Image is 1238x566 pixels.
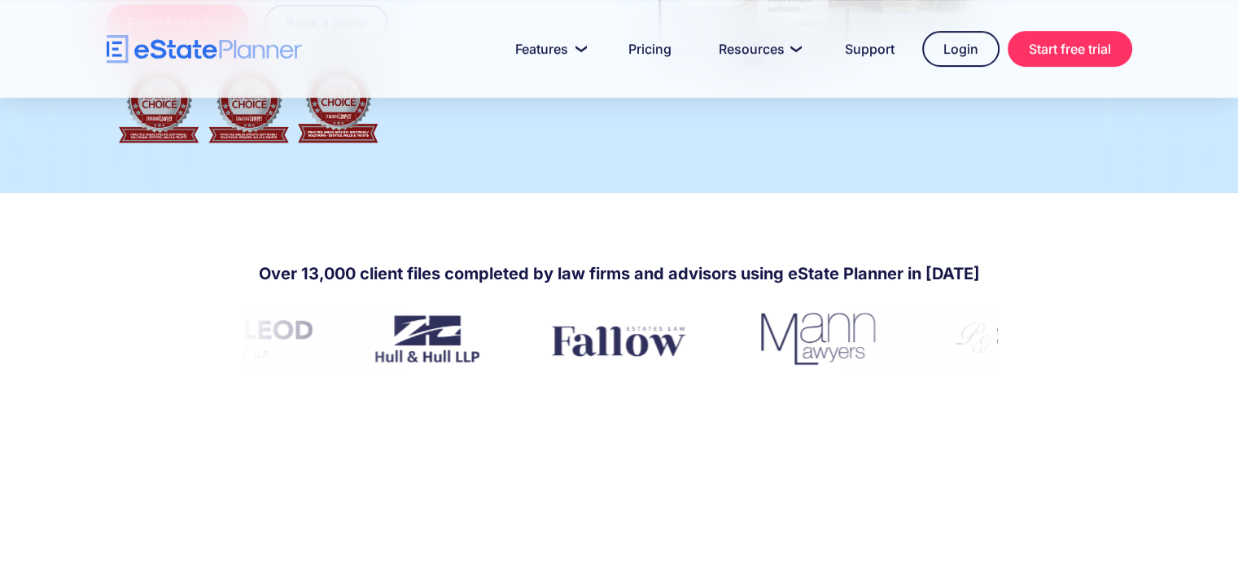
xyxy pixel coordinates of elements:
[1008,31,1132,67] a: Start free trial
[922,31,1000,67] a: Login
[259,262,980,285] h4: Over 13,000 client files completed by law firms and advisors using eState Planner in [DATE]
[496,33,601,65] a: Features
[825,33,914,65] a: Support
[699,33,817,65] a: Resources
[609,33,691,65] a: Pricing
[107,35,302,64] a: home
